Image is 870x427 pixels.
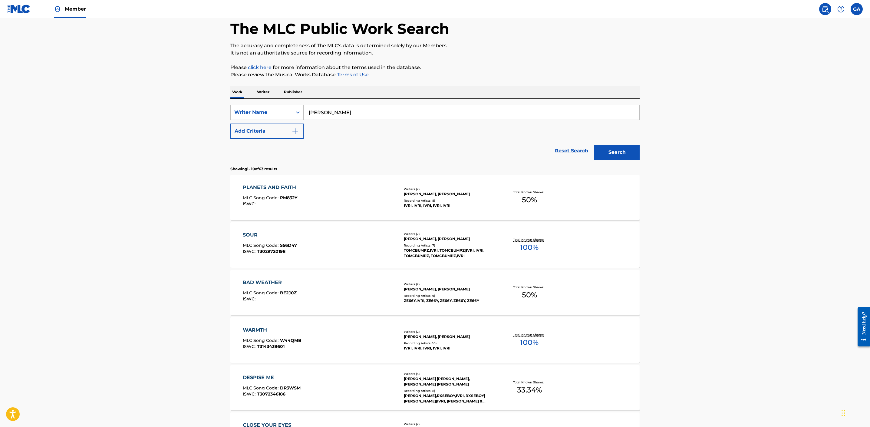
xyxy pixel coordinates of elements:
[248,65,272,70] a: click here
[234,109,289,116] div: Writer Name
[257,344,285,349] span: T3143439601
[230,42,640,49] p: The accuracy and completeness of The MLC's data is determined solely by our Members.
[819,3,831,15] a: Public Search
[255,86,271,98] p: Writer
[513,333,545,337] p: Total Known Shares:
[230,124,304,139] button: Add Criteria
[404,293,495,298] div: Recording Artists ( 9 )
[243,195,280,200] span: MLC Song Code :
[404,203,495,208] div: IVRI, IVRI, IVRI, IVRI, IVRI
[840,398,870,427] iframe: Chat Widget
[280,290,297,296] span: BE2J0Z
[404,298,495,303] div: ZE66Y,IVRI, ZE66Y, ZE66Y, ZE66Y, ZE66Y
[404,236,495,242] div: [PERSON_NAME], [PERSON_NAME]
[517,385,542,396] span: 33.34 %
[837,5,845,13] img: help
[243,290,280,296] span: MLC Song Code :
[230,270,640,315] a: BAD WEATHERMLC Song Code:BE2J0ZISWC:Writers (2)[PERSON_NAME], [PERSON_NAME]Recording Artists (9)Z...
[404,329,495,334] div: Writers ( 2 )
[243,296,257,302] span: ISWC :
[243,385,280,391] span: MLC Song Code :
[404,191,495,197] div: [PERSON_NAME], [PERSON_NAME]
[280,385,301,391] span: DR3WSM
[404,198,495,203] div: Recording Artists ( 8 )
[280,195,297,200] span: PM832Y
[230,222,640,268] a: SOURMLC Song Code:S56D47ISWC:T3029720198Writers (2)[PERSON_NAME], [PERSON_NAME]Recording Artists ...
[404,334,495,339] div: [PERSON_NAME], [PERSON_NAME]
[243,231,297,239] div: SOUR
[230,71,640,78] p: Please review the Musical Works Database
[851,3,863,15] div: User Menu
[404,341,495,346] div: Recording Artists ( 10 )
[513,190,545,194] p: Total Known Shares:
[230,49,640,57] p: It is not an authoritative source for recording information.
[243,344,257,349] span: ISWC :
[257,391,285,397] span: T3072346186
[522,290,537,300] span: 50 %
[230,166,277,172] p: Showing 1 - 10 of 63 results
[257,249,285,254] span: T3029720198
[280,338,302,343] span: W44QMB
[243,374,301,381] div: DESPISE ME
[520,337,539,348] span: 100 %
[292,127,299,135] img: 9d2ae6d4665cec9f34b9.svg
[552,144,591,157] a: Reset Search
[230,20,449,38] h1: The MLC Public Work Search
[404,376,495,387] div: [PERSON_NAME] [PERSON_NAME], [PERSON_NAME] [PERSON_NAME]
[336,72,369,78] a: Terms of Use
[822,5,829,13] img: search
[243,326,302,334] div: WARMTH
[842,404,845,422] div: Drag
[513,237,545,242] p: Total Known Shares:
[54,5,61,13] img: Top Rightsholder
[243,391,257,397] span: ISWC :
[230,365,640,410] a: DESPISE MEMLC Song Code:DR3WSMISWC:T3072346186Writers (3)[PERSON_NAME] [PERSON_NAME], [PERSON_NAM...
[404,393,495,404] div: [PERSON_NAME],RXSEBOY,IVRI, RXSEBOY|[PERSON_NAME]|IVRI, [PERSON_NAME] & RXSEBOY & [PERSON_NAME], ...
[404,243,495,248] div: Recording Artists ( 7 )
[853,303,870,351] iframe: Resource Center
[520,242,539,253] span: 100 %
[404,372,495,376] div: Writers ( 3 )
[404,187,495,191] div: Writers ( 2 )
[230,175,640,220] a: PLANETS AND FAITHMLC Song Code:PM832YISWC:Writers (2)[PERSON_NAME], [PERSON_NAME]Recording Artist...
[404,282,495,286] div: Writers ( 2 )
[522,194,537,205] span: 50 %
[594,145,640,160] button: Search
[404,286,495,292] div: [PERSON_NAME], [PERSON_NAME]
[230,317,640,363] a: WARMTHMLC Song Code:W44QMBISWC:T3143439601Writers (2)[PERSON_NAME], [PERSON_NAME]Recording Artist...
[230,86,244,98] p: Work
[404,232,495,236] div: Writers ( 2 )
[243,279,297,286] div: BAD WEATHER
[404,422,495,426] div: Writers ( 2 )
[65,5,86,12] span: Member
[243,243,280,248] span: MLC Song Code :
[404,248,495,259] div: TOMCBUMPZ,IVRI, TOMCBUMPZ|IVRI, IVRI, TOMCBUMPZ, TOMCBUMPZ,IVRI
[243,338,280,343] span: MLC Song Code :
[404,389,495,393] div: Recording Artists ( 8 )
[280,243,297,248] span: S56D47
[835,3,847,15] div: Help
[282,86,304,98] p: Publisher
[243,201,257,207] span: ISWC :
[513,380,545,385] p: Total Known Shares:
[513,285,545,290] p: Total Known Shares:
[404,346,495,351] div: IVRI, IVRI, IVRI, IVRI, IVRI
[230,105,640,163] form: Search Form
[230,64,640,71] p: Please for more information about the terms used in the database.
[7,5,31,13] img: MLC Logo
[243,249,257,254] span: ISWC :
[243,184,299,191] div: PLANETS AND FAITH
